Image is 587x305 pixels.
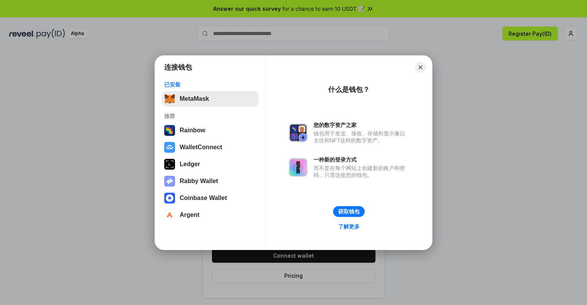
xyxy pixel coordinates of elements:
div: Rainbow [180,127,205,134]
div: 您的数字资产之家 [314,122,409,128]
img: svg+xml,%3Csvg%20fill%3D%22none%22%20height%3D%2233%22%20viewBox%3D%220%200%2035%2033%22%20width%... [164,93,175,104]
div: 一种新的登录方式 [314,156,409,163]
img: svg+xml,%3Csvg%20xmlns%3D%22http%3A%2F%2Fwww.w3.org%2F2000%2Fsvg%22%20width%3D%2228%22%20height%3... [164,159,175,170]
button: Argent [162,207,258,223]
div: WalletConnect [180,144,222,151]
div: Rabby Wallet [180,178,218,185]
button: Ledger [162,157,258,172]
img: svg+xml,%3Csvg%20width%3D%2228%22%20height%3D%2228%22%20viewBox%3D%220%200%2028%2028%22%20fill%3D... [164,142,175,153]
div: Ledger [180,161,200,168]
img: svg+xml,%3Csvg%20width%3D%22120%22%20height%3D%22120%22%20viewBox%3D%220%200%20120%20120%22%20fil... [164,125,175,136]
h1: 连接钱包 [164,63,192,72]
img: svg+xml,%3Csvg%20width%3D%2228%22%20height%3D%2228%22%20viewBox%3D%220%200%2028%2028%22%20fill%3D... [164,210,175,220]
button: Close [415,62,426,73]
a: 了解更多 [334,222,364,232]
div: 什么是钱包？ [328,85,370,94]
div: 而不是在每个网站上创建新的账户和密码，只需连接您的钱包。 [314,165,409,178]
div: 已安装 [164,81,256,88]
div: 获取钱包 [338,208,360,215]
img: svg+xml,%3Csvg%20width%3D%2228%22%20height%3D%2228%22%20viewBox%3D%220%200%2028%2028%22%20fill%3D... [164,193,175,203]
button: WalletConnect [162,140,258,155]
div: MetaMask [180,95,209,102]
img: svg+xml,%3Csvg%20xmlns%3D%22http%3A%2F%2Fwww.w3.org%2F2000%2Fsvg%22%20fill%3D%22none%22%20viewBox... [164,176,175,187]
button: Rabby Wallet [162,173,258,189]
button: Coinbase Wallet [162,190,258,206]
div: Argent [180,212,200,218]
div: Coinbase Wallet [180,195,227,202]
div: 钱包用于发送、接收、存储和显示像以太坊和NFT这样的数字资产。 [314,130,409,144]
button: MetaMask [162,91,258,107]
div: 了解更多 [338,223,360,230]
img: svg+xml,%3Csvg%20xmlns%3D%22http%3A%2F%2Fwww.w3.org%2F2000%2Fsvg%22%20fill%3D%22none%22%20viewBox... [289,123,307,142]
button: 获取钱包 [333,206,365,217]
div: 推荐 [164,113,256,120]
img: svg+xml,%3Csvg%20xmlns%3D%22http%3A%2F%2Fwww.w3.org%2F2000%2Fsvg%22%20fill%3D%22none%22%20viewBox... [289,158,307,177]
button: Rainbow [162,123,258,138]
